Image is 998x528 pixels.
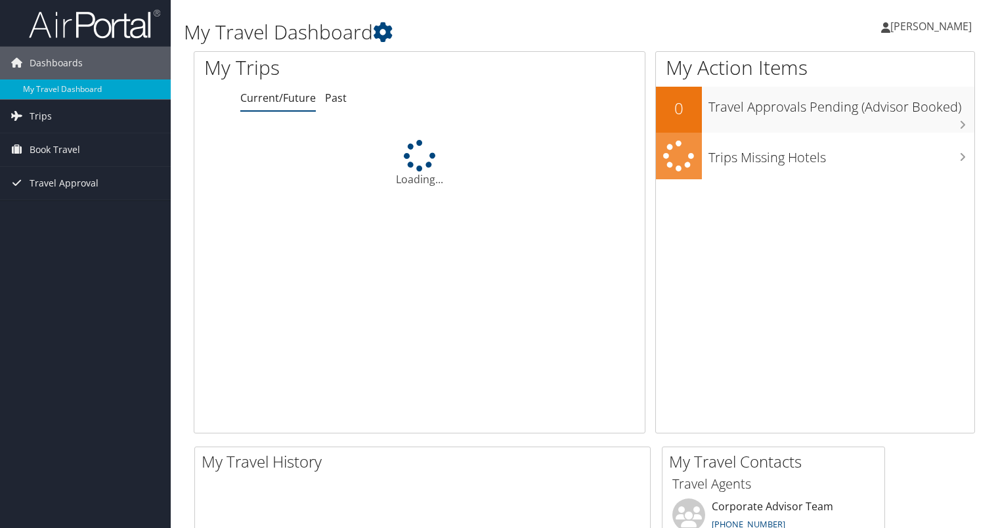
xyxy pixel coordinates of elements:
h1: My Trips [204,54,447,81]
h3: Trips Missing Hotels [708,142,974,167]
a: 0Travel Approvals Pending (Advisor Booked) [656,87,974,133]
span: [PERSON_NAME] [890,19,972,33]
a: Past [325,91,347,105]
span: Dashboards [30,47,83,79]
span: Trips [30,100,52,133]
span: Travel Approval [30,167,98,200]
a: [PERSON_NAME] [881,7,985,46]
a: Trips Missing Hotels [656,133,974,179]
h2: 0 [656,97,702,120]
h1: My Action Items [656,54,974,81]
img: airportal-logo.png [29,9,160,39]
h1: My Travel Dashboard [184,18,718,46]
h3: Travel Agents [672,475,875,493]
a: Current/Future [240,91,316,105]
h3: Travel Approvals Pending (Advisor Booked) [708,91,974,116]
div: Loading... [194,140,645,187]
h2: My Travel History [202,451,650,473]
h2: My Travel Contacts [669,451,884,473]
span: Book Travel [30,133,80,166]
